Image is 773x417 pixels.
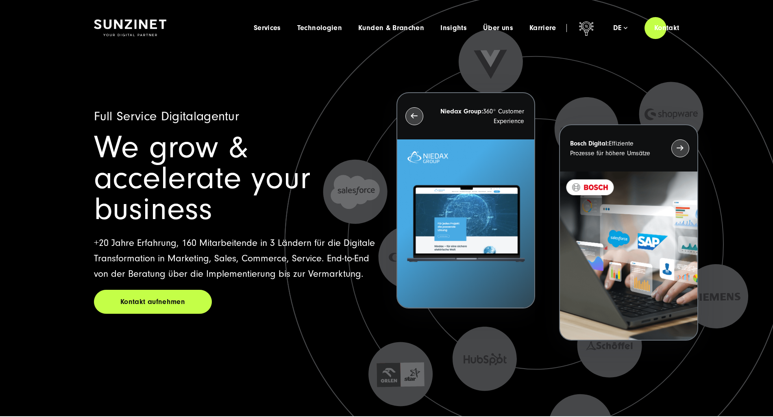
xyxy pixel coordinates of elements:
p: 360° Customer Experience [438,106,524,126]
strong: Bosch Digital: [570,140,609,147]
a: Kunden & Branchen [358,24,424,32]
img: BOSCH - Kundeprojekt - Digital Transformation Agentur SUNZINET [560,172,697,340]
button: Niedax Group:360° Customer Experience Letztes Projekt von Niedax. Ein Laptop auf dem die Niedax W... [396,92,535,309]
a: Kontakt [645,16,689,39]
a: Karriere [529,24,556,32]
h1: We grow & accelerate your business [94,132,377,225]
p: Effiziente Prozesse für höhere Umsätze [570,139,656,158]
p: +20 Jahre Erfahrung, 160 Mitarbeitende in 3 Ländern für die Digitale Transformation in Marketing,... [94,235,377,282]
a: Technologien [297,24,342,32]
a: Services [254,24,281,32]
button: Bosch Digital:Effiziente Prozesse für höhere Umsätze BOSCH - Kundeprojekt - Digital Transformatio... [559,124,698,341]
a: Insights [440,24,467,32]
a: Kontakt aufnehmen [94,290,212,314]
strong: Niedax Group: [440,108,483,115]
span: Full Service Digitalagentur [94,109,240,124]
img: Letztes Projekt von Niedax. Ein Laptop auf dem die Niedax Website geöffnet ist, auf blauem Hinter... [397,139,534,308]
a: Über uns [483,24,513,32]
img: SUNZINET Full Service Digital Agentur [94,20,166,37]
div: de [613,24,627,32]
